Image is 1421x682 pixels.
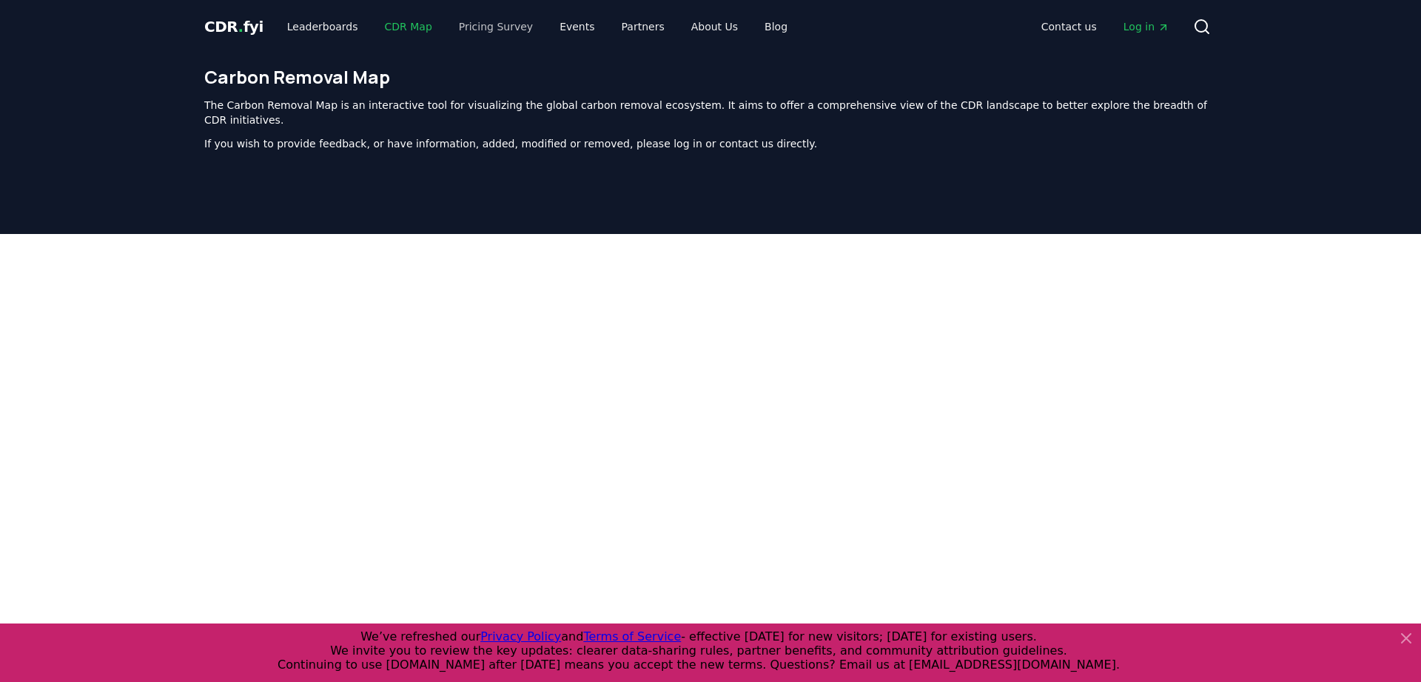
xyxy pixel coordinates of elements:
[275,13,799,40] nav: Main
[1123,19,1169,34] span: Log in
[204,16,263,37] a: CDR.fyi
[610,13,676,40] a: Partners
[679,13,750,40] a: About Us
[447,13,545,40] a: Pricing Survey
[1029,13,1181,40] nav: Main
[275,13,370,40] a: Leaderboards
[373,13,444,40] a: CDR Map
[753,13,799,40] a: Blog
[548,13,606,40] a: Events
[204,98,1217,127] p: The Carbon Removal Map is an interactive tool for visualizing the global carbon removal ecosystem...
[204,18,263,36] span: CDR fyi
[1112,13,1181,40] a: Log in
[204,136,1217,151] p: If you wish to provide feedback, or have information, added, modified or removed, please log in o...
[1029,13,1109,40] a: Contact us
[238,18,243,36] span: .
[204,65,1217,89] h1: Carbon Removal Map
